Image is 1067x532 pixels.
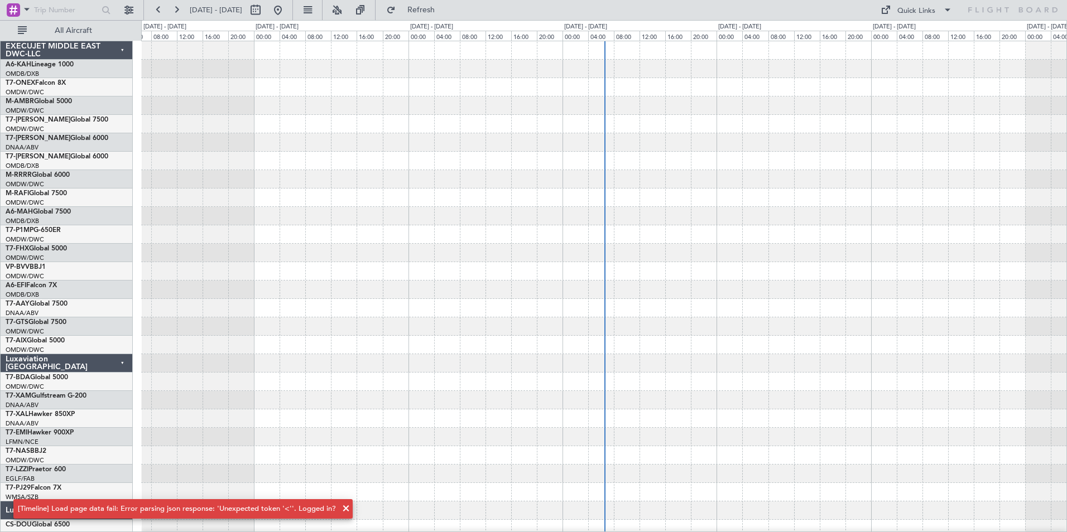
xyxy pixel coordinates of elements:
[897,31,922,41] div: 04:00
[408,31,434,41] div: 00:00
[305,31,331,41] div: 08:00
[256,22,299,32] div: [DATE] - [DATE]
[6,153,70,160] span: T7-[PERSON_NAME]
[6,346,44,354] a: OMDW/DWC
[12,22,121,40] button: All Aircraft
[6,337,27,344] span: T7-AIX
[254,31,280,41] div: 00:00
[897,6,935,17] div: Quick Links
[6,411,75,418] a: T7-XALHawker 850XP
[6,254,44,262] a: OMDW/DWC
[6,327,44,336] a: OMDW/DWC
[18,504,336,515] div: [Timeline] Load page data fail: Error parsing json response: 'Unexpected token '<''. Logged in?
[6,227,33,234] span: T7-P1MP
[974,31,999,41] div: 16:00
[6,98,72,105] a: M-AMBRGlobal 5000
[871,31,897,41] div: 00:00
[6,264,46,270] a: VP-BVVBBJ1
[6,319,28,326] span: T7-GTS
[203,31,228,41] div: 16:00
[357,31,382,41] div: 16:00
[190,5,242,15] span: [DATE] - [DATE]
[6,264,30,270] span: VP-BVV
[398,6,445,14] span: Refresh
[6,180,44,188] a: OMDW/DWC
[177,31,203,41] div: 12:00
[6,143,39,152] a: DNAA/ABV
[665,31,691,41] div: 16:00
[6,374,30,381] span: T7-BDA
[6,319,66,326] a: T7-GTSGlobal 7500
[6,301,68,307] a: T7-AAYGlobal 7500
[717,31,742,41] div: 00:00
[6,438,39,446] a: LFMN/NCE
[6,282,26,289] span: A6-EFI
[280,31,305,41] div: 04:00
[6,485,31,491] span: T7-PJ29
[588,31,614,41] div: 04:00
[6,401,39,409] a: DNAA/ABV
[6,98,34,105] span: M-AMBR
[6,135,108,142] a: T7-[PERSON_NAME]Global 6000
[228,31,254,41] div: 20:00
[6,245,67,252] a: T7-FHXGlobal 5000
[6,456,44,465] a: OMDW/DWC
[6,61,74,68] a: A6-KAHLineage 1000
[6,485,61,491] a: T7-PJ29Falcon 7X
[6,172,70,178] a: M-RRRRGlobal 6000
[6,429,27,436] span: T7-EMI
[768,31,794,41] div: 08:00
[6,282,57,289] a: A6-EFIFalcon 7X
[794,31,820,41] div: 12:00
[6,383,44,391] a: OMDW/DWC
[640,31,665,41] div: 12:00
[6,245,29,252] span: T7-FHX
[6,162,39,170] a: OMDB/DXB
[564,22,607,32] div: [DATE] - [DATE]
[6,393,86,399] a: T7-XAMGulfstream G-200
[6,117,70,123] span: T7-[PERSON_NAME]
[6,227,61,234] a: T7-P1MPG-650ER
[6,337,65,344] a: T7-AIXGlobal 5000
[6,70,39,78] a: OMDB/DXB
[6,411,28,418] span: T7-XAL
[6,190,29,197] span: M-RAFI
[948,31,974,41] div: 12:00
[6,466,28,473] span: T7-LZZI
[410,22,453,32] div: [DATE] - [DATE]
[718,22,761,32] div: [DATE] - [DATE]
[143,22,186,32] div: [DATE] - [DATE]
[460,31,486,41] div: 08:00
[6,466,66,473] a: T7-LZZIPraetor 600
[6,199,44,207] a: OMDW/DWC
[486,31,511,41] div: 12:00
[6,80,66,86] a: T7-ONEXFalcon 8X
[999,31,1025,41] div: 20:00
[434,31,460,41] div: 04:00
[6,419,39,428] a: DNAA/ABV
[151,31,177,41] div: 08:00
[6,153,108,160] a: T7-[PERSON_NAME]Global 6000
[6,135,70,142] span: T7-[PERSON_NAME]
[6,125,44,133] a: OMDW/DWC
[6,429,74,436] a: T7-EMIHawker 900XP
[6,117,108,123] a: T7-[PERSON_NAME]Global 7500
[563,31,588,41] div: 00:00
[537,31,563,41] div: 20:00
[34,2,98,18] input: Trip Number
[6,172,32,178] span: M-RRRR
[383,31,408,41] div: 20:00
[6,374,68,381] a: T7-BDAGlobal 5000
[6,272,44,280] a: OMDW/DWC
[381,1,448,19] button: Refresh
[6,209,33,215] span: A6-MAH
[6,393,31,399] span: T7-XAM
[6,448,30,454] span: T7-NAS
[1025,31,1051,41] div: 00:00
[742,31,768,41] div: 04:00
[614,31,640,41] div: 08:00
[6,190,67,197] a: M-RAFIGlobal 7500
[6,301,30,307] span: T7-AAY
[6,88,44,96] a: OMDW/DWC
[6,235,44,244] a: OMDW/DWC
